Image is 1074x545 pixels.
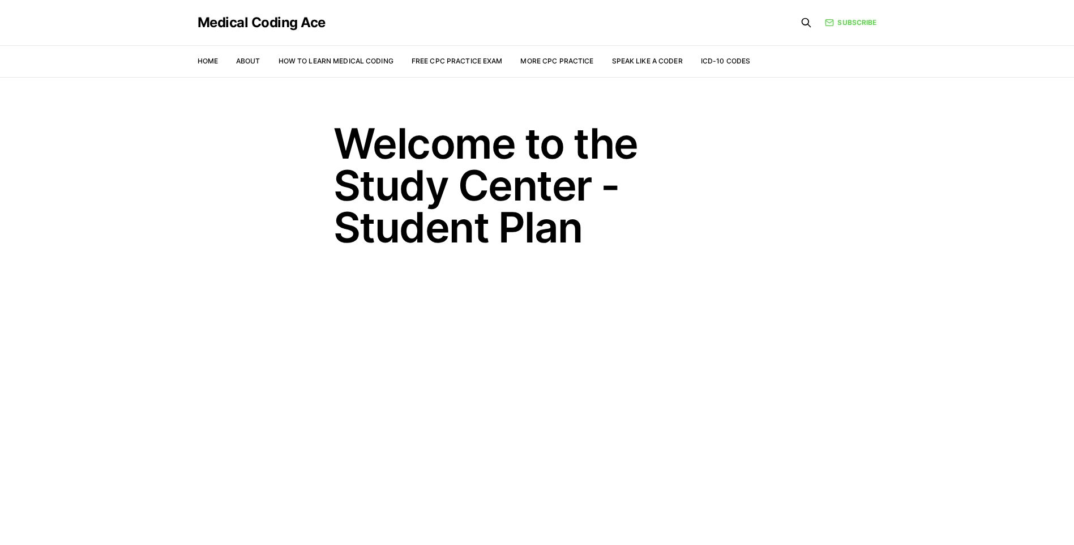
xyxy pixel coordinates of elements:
[236,57,260,65] a: About
[825,18,876,28] a: Subscribe
[279,57,393,65] a: How to Learn Medical Coding
[612,57,683,65] a: Speak Like a Coder
[412,57,503,65] a: Free CPC Practice Exam
[701,57,750,65] a: ICD-10 Codes
[198,57,218,65] a: Home
[520,57,593,65] a: More CPC Practice
[198,16,326,29] a: Medical Coding Ace
[333,122,741,248] h1: Welcome to the Study Center - Student Plan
